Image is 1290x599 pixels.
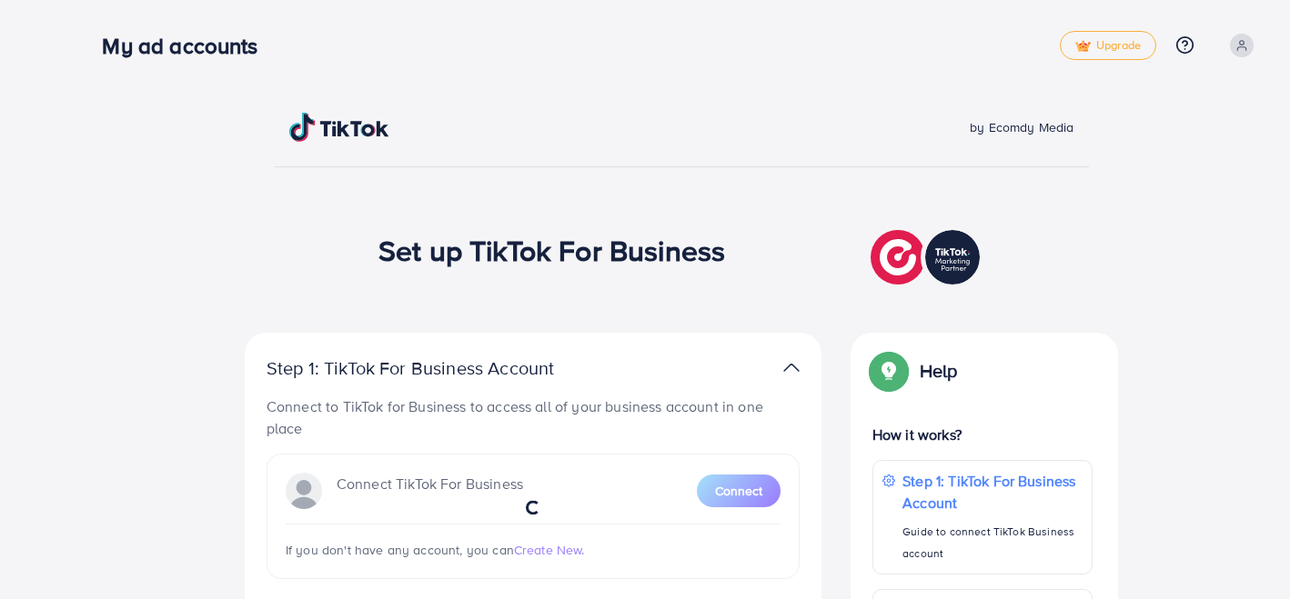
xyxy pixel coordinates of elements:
[378,233,725,267] h1: Set up TikTok For Business
[783,354,800,381] img: TikTok partner
[872,354,905,387] img: Popup guide
[902,470,1083,514] p: Step 1: TikTok For Business Account
[1060,31,1156,60] a: tickUpgrade
[920,360,958,382] p: Help
[289,113,389,142] img: TikTok
[872,424,1093,445] p: How it works?
[102,33,272,59] h3: My ad accounts
[1075,40,1091,53] img: tick
[871,225,984,289] img: TikTok partner
[1075,39,1141,53] span: Upgrade
[970,118,1073,136] span: by Ecomdy Media
[267,357,612,379] p: Step 1: TikTok For Business Account
[902,521,1083,564] p: Guide to connect TikTok Business account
